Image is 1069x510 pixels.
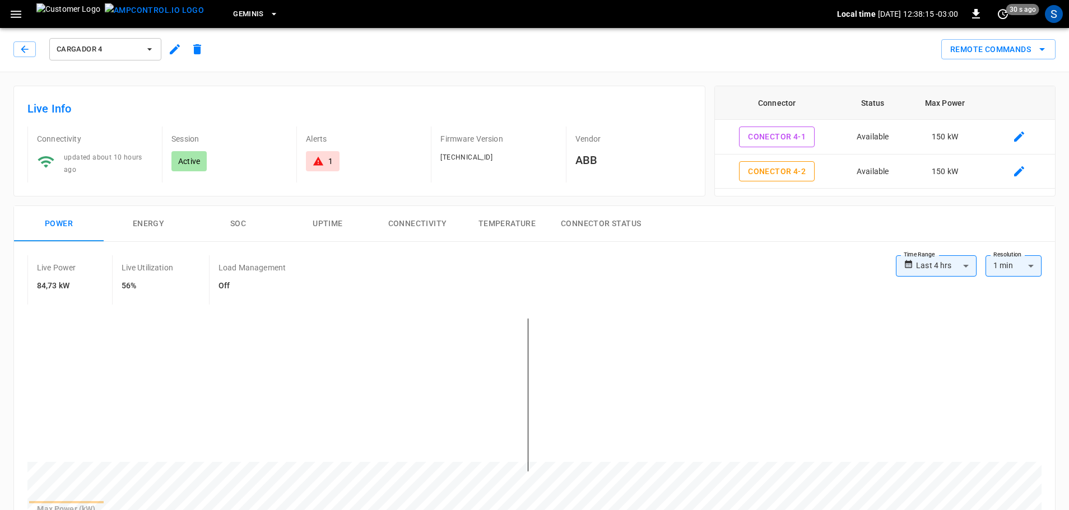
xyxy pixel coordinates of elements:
span: updated about 10 hours ago [64,153,142,174]
button: Remote Commands [941,39,1056,60]
button: Connectivity [373,206,462,242]
table: connector table [715,86,1055,258]
button: Geminis [229,3,283,25]
div: remote commands options [941,39,1056,60]
p: [DATE] 12:38:15 -03:00 [878,8,958,20]
th: Status [839,86,907,120]
div: 1 [328,156,333,167]
p: Firmware Version [440,133,556,144]
p: Local time [837,8,876,20]
button: Temperature [462,206,552,242]
td: 150 kW [907,120,984,155]
p: Session [171,133,287,144]
img: Customer Logo [36,3,100,25]
p: Live Power [37,262,76,273]
label: Time Range [904,250,935,259]
p: Load Management [219,262,286,273]
p: Vendor [575,133,691,144]
span: Geminis [233,8,264,21]
button: Connector Status [552,206,650,242]
th: Connector [715,86,839,120]
td: 150 kW [907,189,984,223]
h6: 84,73 kW [37,280,76,292]
span: 30 s ago [1006,4,1039,15]
span: [TECHNICAL_ID] [440,153,492,161]
button: Cargador 4 [49,38,161,60]
button: Conector 4-2 [739,161,815,182]
td: Finishing [839,189,907,223]
button: Conector 4-1 [739,127,815,147]
th: Max Power [907,86,984,120]
td: Available [839,155,907,189]
button: Power [14,206,104,242]
h6: ABB [575,151,691,169]
p: Live Utilization [122,262,173,273]
img: ampcontrol.io logo [105,3,204,17]
p: Connectivity [37,133,153,144]
button: SOC [193,206,283,242]
h6: Live Info [27,100,691,118]
div: 1 min [986,255,1042,277]
h6: 56% [122,280,173,292]
button: set refresh interval [994,5,1012,23]
div: Last 4 hrs [916,255,977,277]
span: Cargador 4 [57,43,140,56]
p: Active [178,156,200,167]
button: Uptime [283,206,373,242]
p: Alerts [306,133,422,144]
label: Resolution [993,250,1021,259]
h6: Off [219,280,286,292]
td: 150 kW [907,155,984,189]
div: profile-icon [1045,5,1063,23]
button: Energy [104,206,193,242]
td: Available [839,120,907,155]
